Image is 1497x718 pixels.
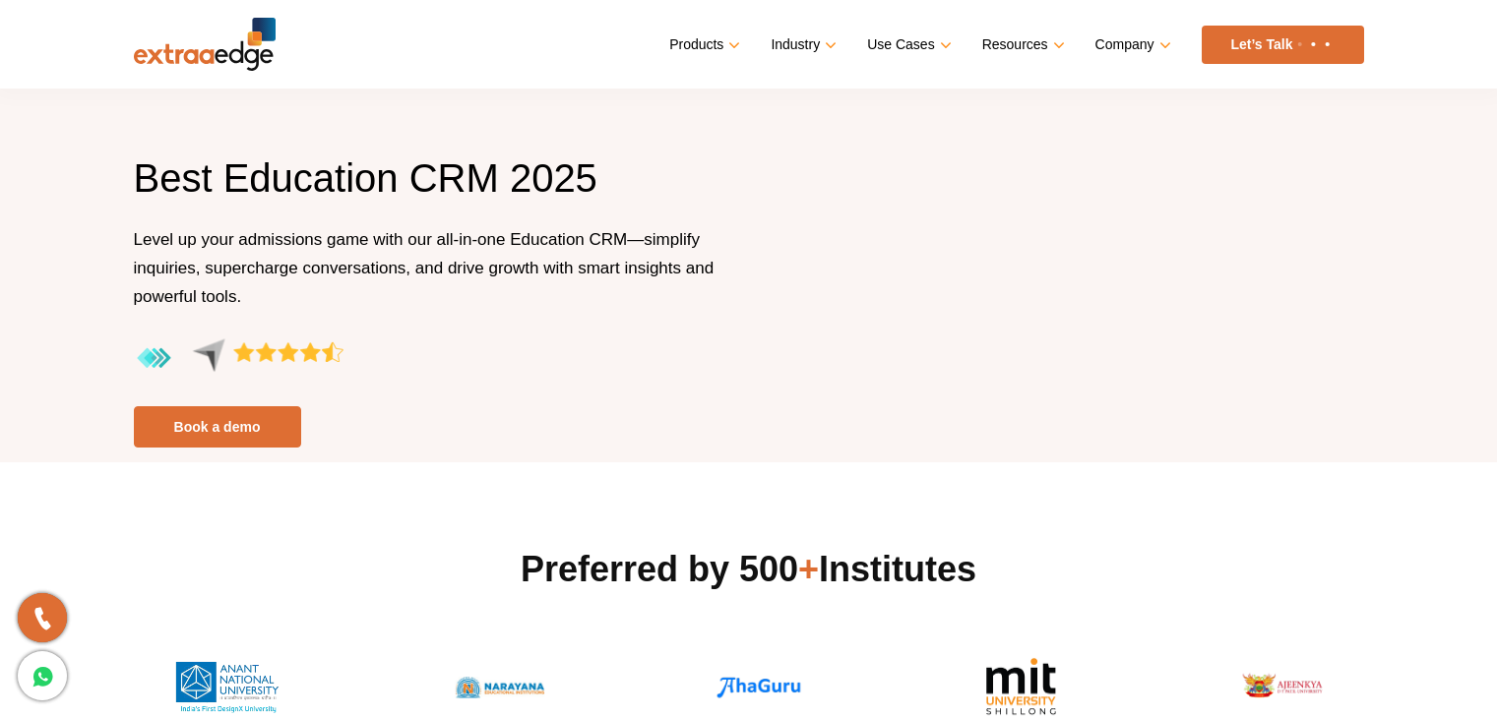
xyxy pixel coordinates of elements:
a: Use Cases [867,30,947,59]
span: + [798,549,819,589]
a: Industry [771,30,833,59]
img: aggregate-rating-by-users [134,338,343,379]
a: Resources [982,30,1061,59]
a: Book a demo [134,406,301,448]
a: Company [1095,30,1167,59]
a: Products [669,30,736,59]
a: Let’s Talk [1202,26,1364,64]
h2: Preferred by 500 Institutes [134,546,1364,593]
span: Level up your admissions game with our all-in-one Education CRM—simplify inquiries, supercharge c... [134,230,715,306]
h1: Best Education CRM 2025 [134,152,734,225]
